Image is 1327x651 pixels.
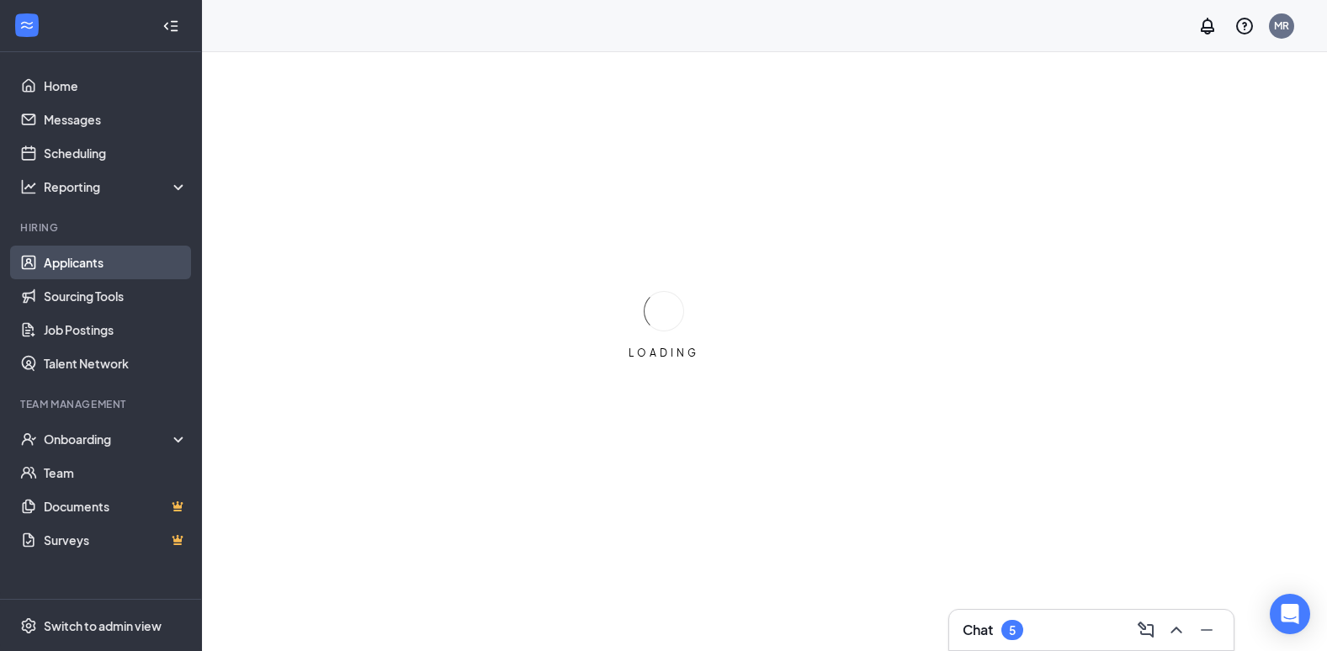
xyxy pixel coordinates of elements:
[1136,620,1156,640] svg: ComposeMessage
[44,490,188,523] a: DocumentsCrown
[44,279,188,313] a: Sourcing Tools
[1234,16,1255,36] svg: QuestionInfo
[44,246,188,279] a: Applicants
[44,178,188,195] div: Reporting
[20,431,37,447] svg: UserCheck
[20,178,37,195] svg: Analysis
[1133,617,1160,643] button: ComposeMessage
[20,617,37,634] svg: Settings
[44,523,188,557] a: SurveysCrown
[162,18,179,34] svg: Collapse
[1009,623,1016,638] div: 5
[20,220,184,235] div: Hiring
[44,456,188,490] a: Team
[44,136,188,170] a: Scheduling
[44,69,188,103] a: Home
[1197,16,1218,36] svg: Notifications
[1166,620,1186,640] svg: ChevronUp
[44,431,173,447] div: Onboarding
[44,347,188,380] a: Talent Network
[20,397,184,411] div: Team Management
[1193,617,1220,643] button: Minimize
[44,617,162,634] div: Switch to admin view
[622,346,706,360] div: LOADING
[44,313,188,347] a: Job Postings
[1274,19,1289,33] div: MR
[19,17,35,34] svg: WorkstreamLogo
[44,103,188,136] a: Messages
[1163,617,1190,643] button: ChevronUp
[1270,594,1310,634] div: Open Intercom Messenger
[1197,620,1217,640] svg: Minimize
[963,621,993,639] h3: Chat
